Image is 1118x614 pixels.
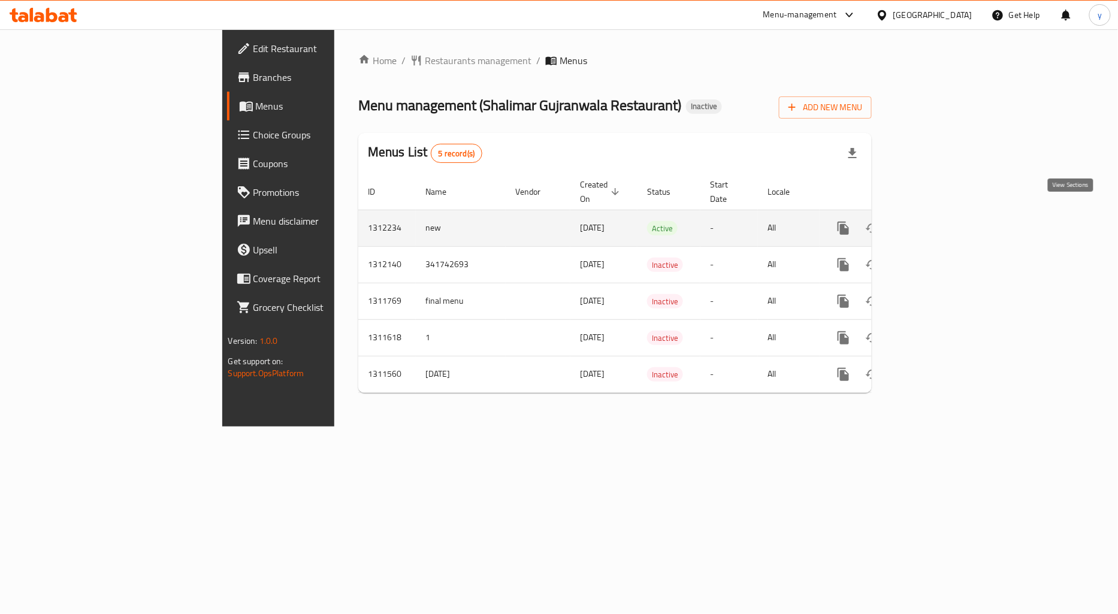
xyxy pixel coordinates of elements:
[227,207,409,235] a: Menu disclaimer
[580,293,605,308] span: [DATE]
[700,246,758,283] td: -
[647,367,683,382] div: Inactive
[647,184,686,199] span: Status
[368,143,482,163] h2: Menus List
[425,53,531,68] span: Restaurants management
[820,174,954,210] th: Actions
[580,256,605,272] span: [DATE]
[758,356,820,392] td: All
[227,178,409,207] a: Promotions
[425,184,462,199] span: Name
[416,246,506,283] td: 341742693
[256,99,400,113] span: Menus
[253,214,400,228] span: Menu disclaimer
[227,149,409,178] a: Coupons
[358,174,954,393] table: enhanced table
[227,120,409,149] a: Choice Groups
[368,184,391,199] span: ID
[358,92,681,119] span: Menu management ( Shalimar Gujranwala Restaurant )
[515,184,556,199] span: Vendor
[580,366,605,382] span: [DATE]
[228,333,258,349] span: Version:
[686,101,722,111] span: Inactive
[253,128,400,142] span: Choice Groups
[647,294,683,308] div: Inactive
[700,356,758,392] td: -
[253,185,400,199] span: Promotions
[647,295,683,308] span: Inactive
[758,319,820,356] td: All
[416,283,506,319] td: final menu
[227,264,409,293] a: Coverage Report
[416,319,506,356] td: 1
[700,283,758,319] td: -
[580,220,605,235] span: [DATE]
[253,300,400,314] span: Grocery Checklist
[647,368,683,382] span: Inactive
[829,250,858,279] button: more
[358,53,872,68] nav: breadcrumb
[858,214,887,243] button: Change Status
[858,323,887,352] button: Change Status
[253,41,400,56] span: Edit Restaurant
[253,243,400,257] span: Upsell
[700,319,758,356] td: -
[858,287,887,316] button: Change Status
[253,70,400,84] span: Branches
[763,8,837,22] div: Menu-management
[1098,8,1102,22] span: y
[227,92,409,120] a: Menus
[416,210,506,246] td: new
[647,222,678,235] span: Active
[858,250,887,279] button: Change Status
[227,34,409,63] a: Edit Restaurant
[858,360,887,389] button: Change Status
[829,287,858,316] button: more
[768,184,805,199] span: Locale
[560,53,587,68] span: Menus
[893,8,972,22] div: [GEOGRAPHIC_DATA]
[580,329,605,345] span: [DATE]
[758,283,820,319] td: All
[431,148,482,159] span: 5 record(s)
[829,323,858,352] button: more
[710,177,744,206] span: Start Date
[416,356,506,392] td: [DATE]
[259,333,278,349] span: 1.0.0
[227,293,409,322] a: Grocery Checklist
[788,100,862,115] span: Add New Menu
[647,331,683,345] span: Inactive
[758,246,820,283] td: All
[227,235,409,264] a: Upsell
[838,139,867,168] div: Export file
[700,210,758,246] td: -
[758,210,820,246] td: All
[829,214,858,243] button: more
[410,53,531,68] a: Restaurants management
[686,99,722,114] div: Inactive
[228,365,304,381] a: Support.OpsPlatform
[228,353,283,369] span: Get support on:
[779,96,872,119] button: Add New Menu
[431,144,483,163] div: Total records count
[227,63,409,92] a: Branches
[647,221,678,235] div: Active
[253,156,400,171] span: Coupons
[536,53,540,68] li: /
[829,360,858,389] button: more
[647,258,683,272] span: Inactive
[580,177,623,206] span: Created On
[253,271,400,286] span: Coverage Report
